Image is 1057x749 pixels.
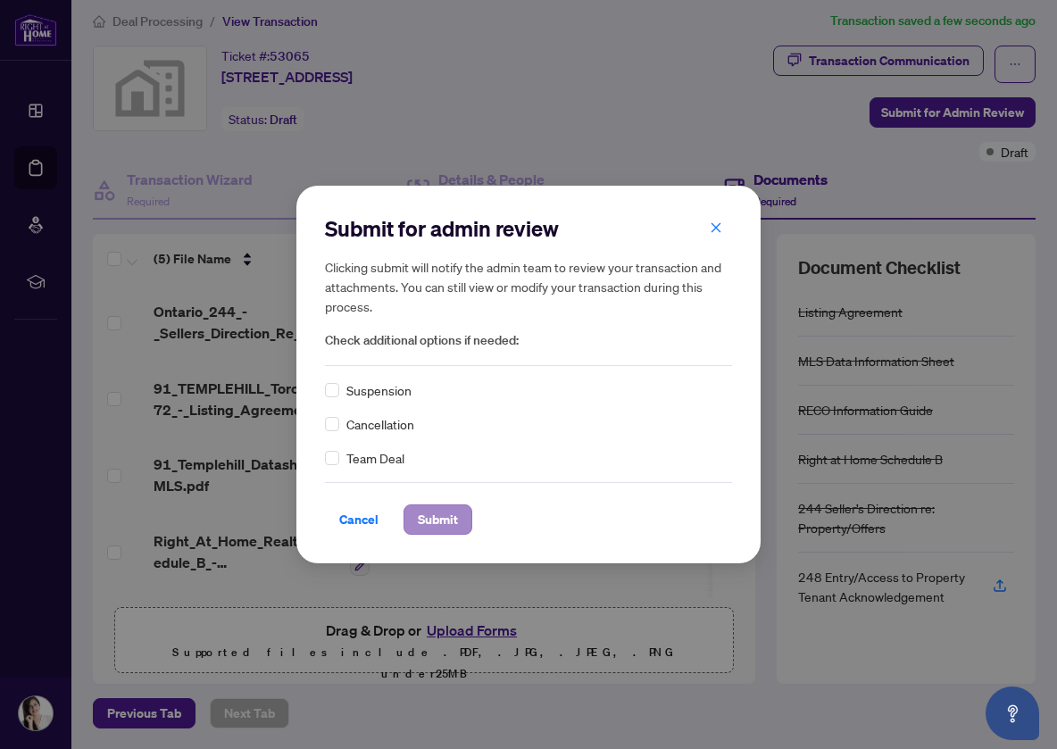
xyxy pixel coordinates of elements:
[325,330,732,351] span: Check additional options if needed:
[346,448,404,468] span: Team Deal
[346,414,414,434] span: Cancellation
[339,505,379,534] span: Cancel
[325,257,732,316] h5: Clicking submit will notify the admin team to review your transaction and attachments. You can st...
[986,687,1039,740] button: Open asap
[418,505,458,534] span: Submit
[404,504,472,535] button: Submit
[325,214,732,243] h2: Submit for admin review
[346,380,412,400] span: Suspension
[325,504,393,535] button: Cancel
[710,221,722,234] span: close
